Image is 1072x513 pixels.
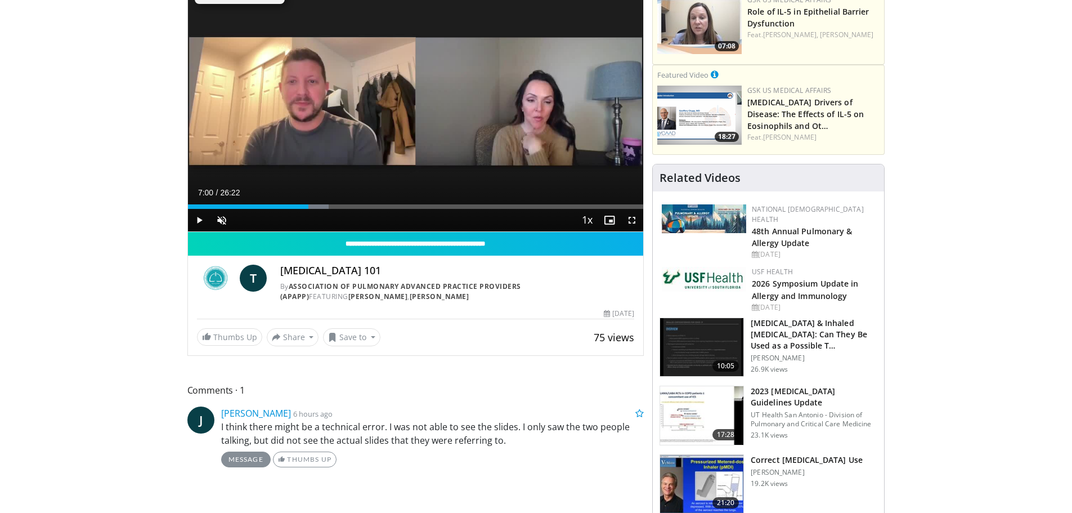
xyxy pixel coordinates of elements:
[267,328,319,346] button: Share
[280,282,635,302] div: By FEATURING ,
[751,468,863,477] p: [PERSON_NAME]
[751,386,877,408] h3: 2023 [MEDICAL_DATA] Guidelines Update
[576,209,598,231] button: Playback Rate
[273,452,337,467] a: Thumbs Up
[660,386,743,445] img: 9f1c6381-f4d0-4cde-93c4-540832e5bbaf.150x105_q85_crop-smart_upscale.jpg
[348,292,408,301] a: [PERSON_NAME]
[660,386,877,445] a: 17:28 2023 [MEDICAL_DATA] Guidelines Update UT Health San Antonio - Division of Pulmonary and Cri...
[751,411,877,429] p: UT Health San Antonio - Division of Pulmonary and Critical Care Medicine
[621,209,643,231] button: Fullscreen
[752,204,864,224] a: National [DEMOGRAPHIC_DATA] Health
[323,328,380,346] button: Save to
[216,188,218,197] span: /
[715,132,739,142] span: 18:27
[751,318,877,351] h3: [MEDICAL_DATA] & Inhaled [MEDICAL_DATA]: Can They Be Used as a Possible T…
[752,302,875,313] div: [DATE]
[820,30,873,39] a: [PERSON_NAME]
[752,226,852,248] a: 48th Annual Pulmonary & Allergy Update
[280,282,521,301] a: Association of Pulmonary Advanced Practice Providers (APAPP)
[594,331,634,344] span: 75 views
[752,267,793,276] a: USF Health
[712,429,739,440] span: 17:28
[188,204,644,209] div: Progress Bar
[240,265,267,292] a: T
[660,171,741,185] h4: Related Videos
[712,497,739,508] span: 21:20
[188,209,210,231] button: Play
[751,479,788,488] p: 19.2K views
[220,188,240,197] span: 26:22
[221,407,291,420] a: [PERSON_NAME]
[662,267,746,292] img: 6ba8804a-8538-4002-95e7-a8f8012d4a11.png.150x105_q85_autocrop_double_scale_upscale_version-0.2.jpg
[604,309,634,319] div: [DATE]
[751,431,788,440] p: 23.1K views
[763,132,817,142] a: [PERSON_NAME]
[747,6,869,29] a: Role of IL-5 in Epithelial Barrier Dysfunction
[197,265,235,292] img: Association of Pulmonary Advanced Practice Providers (APAPP)
[657,86,742,145] img: 3f87c9d9-730d-4866-a1ca-7d9e9da8198e.png.150x105_q85_crop-smart_upscale.png
[221,452,271,467] a: Message
[751,365,788,374] p: 26.9K views
[752,278,858,301] a: 2026 Symposium Update in Allergy and Immunology
[187,407,214,434] a: J
[747,132,880,142] div: Feat.
[763,30,818,39] a: [PERSON_NAME],
[657,70,708,80] small: Featured Video
[198,188,213,197] span: 7:00
[280,265,635,277] h4: [MEDICAL_DATA] 101
[598,209,621,231] button: Enable picture-in-picture mode
[751,354,877,363] p: [PERSON_NAME]
[662,204,746,233] img: b90f5d12-84c1-472e-b843-5cad6c7ef911.jpg.150x105_q85_autocrop_double_scale_upscale_version-0.2.jpg
[657,86,742,145] a: 18:27
[293,409,333,419] small: 6 hours ago
[751,454,863,466] h3: Correct [MEDICAL_DATA] Use
[197,328,262,346] a: Thumbs Up
[410,292,469,301] a: [PERSON_NAME]
[752,249,875,260] div: [DATE]
[210,209,233,231] button: Unmute
[660,318,743,377] img: 37481b79-d16e-4fea-85a1-c1cf910aa164.150x105_q85_crop-smart_upscale.jpg
[712,360,739,372] span: 10:05
[715,41,739,51] span: 07:08
[747,30,880,40] div: Feat.
[187,383,644,398] span: Comments 1
[747,97,864,131] a: [MEDICAL_DATA] Drivers of Disease: The Effects of IL-5 on Eosinophils and Ot…
[221,420,644,447] p: I think there might be a technical error. I was not able to see the slides. I only saw the two pe...
[747,86,831,95] a: GSK US Medical Affairs
[660,318,877,377] a: 10:05 [MEDICAL_DATA] & Inhaled [MEDICAL_DATA]: Can They Be Used as a Possible T… [PERSON_NAME] 26...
